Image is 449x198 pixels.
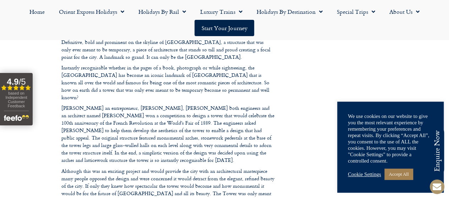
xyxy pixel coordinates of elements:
[193,4,249,20] a: Luxury Trains
[329,4,382,20] a: Special Trips
[249,4,329,20] a: Holidays by Destination
[22,4,52,20] a: Home
[384,169,413,180] a: Accept All
[195,20,254,36] a: Start your Journey
[348,171,381,177] a: Cookie Settings
[348,113,433,164] div: We use cookies on our website to give you the most relevant experience by remembering your prefer...
[4,4,445,36] nav: Menu
[52,4,131,20] a: Orient Express Holidays
[131,4,193,20] a: Holidays by Rail
[382,4,426,20] a: About Us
